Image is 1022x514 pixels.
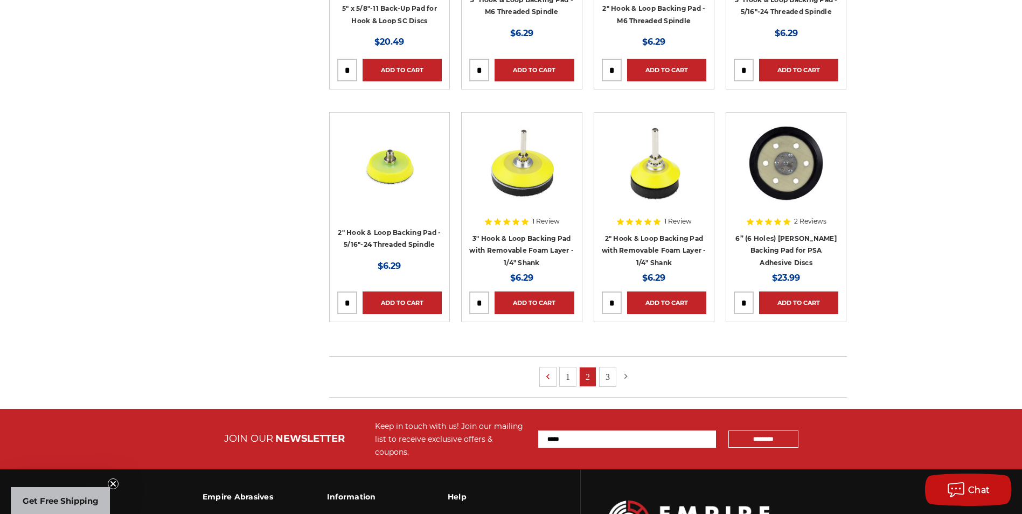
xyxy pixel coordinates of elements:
[734,120,838,225] a: 6” (6 Holes) DA Sander Backing Pad for PSA Adhesive Discs
[375,420,527,459] div: Keep in touch with us! Join our mailing list to receive exclusive offers & coupons.
[337,120,442,225] a: 2-inch hook and loop backing pad with a 5/16"-24 threaded spindle and tapered edge for precision ...
[627,291,706,314] a: Add to Cart
[374,37,404,47] span: $20.49
[968,485,990,495] span: Chat
[743,120,829,206] img: 6” (6 Holes) DA Sander Backing Pad for PSA Adhesive Discs
[600,367,616,386] a: 3
[327,485,394,508] h3: Information
[363,291,442,314] a: Add to Cart
[642,37,665,47] span: $6.29
[448,485,520,508] h3: Help
[602,4,705,25] a: 2" Hook & Loop Backing Pad - M6 Threaded Spindle
[469,234,574,267] a: 3" Hook & Loop Backing Pad with Removable Foam Layer - 1/4" Shank
[224,433,273,444] span: JOIN OUR
[759,59,838,81] a: Add to Cart
[11,487,110,514] div: Get Free ShippingClose teaser
[478,120,565,206] img: Close-up of Empire Abrasives 3-inch hook and loop backing pad with a removable foam layer and 1/4...
[602,234,706,267] a: 2" Hook & Loop Backing Pad with Removable Foam Layer - 1/4" Shank
[108,478,119,489] button: Close teaser
[759,291,838,314] a: Add to Cart
[363,59,442,81] a: Add to Cart
[611,120,697,206] img: 2-inch yellow sanding pad with black foam layer and versatile 1/4-inch shank/spindle for precisio...
[342,4,437,25] a: 5" x 5/8"-11 Back-Up Pad for Hook & Loop SC Discs
[642,273,665,283] span: $6.29
[275,433,345,444] span: NEWSLETTER
[580,367,596,386] a: 2
[560,367,576,386] a: 1
[602,120,706,225] a: 2-inch yellow sanding pad with black foam layer and versatile 1/4-inch shank/spindle for precisio...
[469,120,574,225] a: Close-up of Empire Abrasives 3-inch hook and loop backing pad with a removable foam layer and 1/4...
[495,59,574,81] a: Add to Cart
[346,120,433,206] img: 2-inch hook and loop backing pad with a 5/16"-24 threaded spindle and tapered edge for precision ...
[495,291,574,314] a: Add to Cart
[510,273,533,283] span: $6.29
[23,496,99,506] span: Get Free Shipping
[338,228,441,249] a: 2" Hook & Loop Backing Pad - 5/16"-24 Threaded Spindle
[772,273,800,283] span: $23.99
[203,485,273,508] h3: Empire Abrasives
[735,234,837,267] a: 6” (6 Holes) [PERSON_NAME] Backing Pad for PSA Adhesive Discs
[378,261,401,271] span: $6.29
[627,59,706,81] a: Add to Cart
[925,474,1011,506] button: Chat
[775,28,798,38] span: $6.29
[510,28,533,38] span: $6.29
